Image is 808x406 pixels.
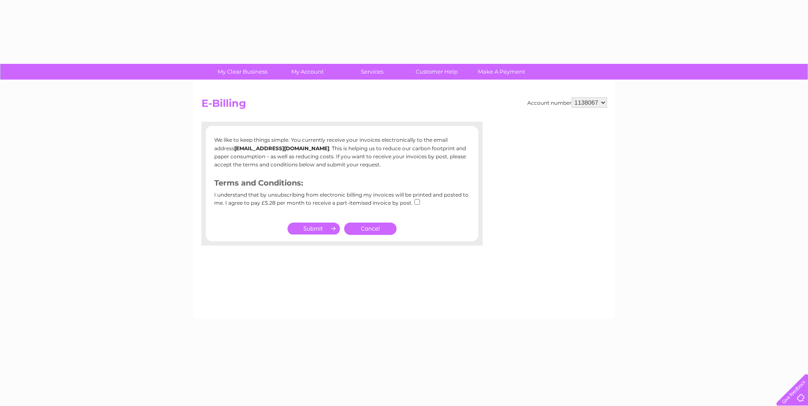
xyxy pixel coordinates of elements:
[214,136,470,169] p: We like to keep things simple. You currently receive your invoices electronically to the email ad...
[344,223,397,235] a: Cancel
[466,64,537,80] a: Make A Payment
[402,64,472,80] a: Customer Help
[201,97,607,114] h2: E-Billing
[527,97,607,108] div: Account number
[207,64,278,80] a: My Clear Business
[214,177,470,192] h3: Terms and Conditions:
[214,192,470,212] div: I understand that by unsubscribing from electronic billing my invoices will be printed and posted...
[272,64,342,80] a: My Account
[337,64,407,80] a: Services
[234,145,329,152] b: [EMAIL_ADDRESS][DOMAIN_NAME]
[288,223,340,234] input: Submit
